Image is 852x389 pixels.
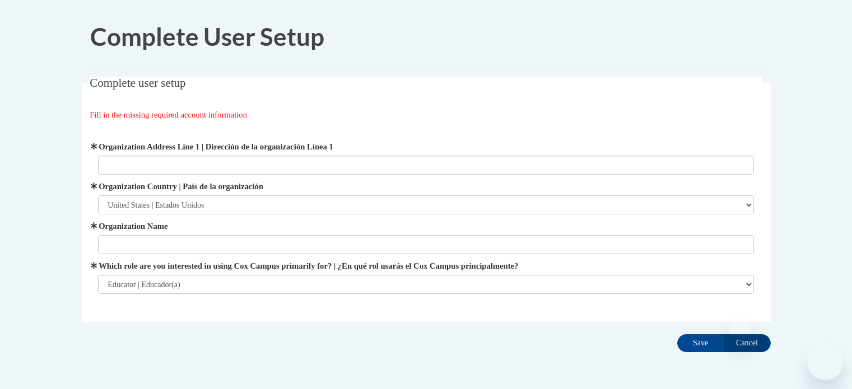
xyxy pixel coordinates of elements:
input: Metadata input [98,235,754,254]
label: Organization Country | País de la organización [98,180,754,193]
input: Metadata input [98,156,754,175]
iframe: Close message [729,317,751,340]
label: Which role are you interested in using Cox Campus primarily for? | ¿En qué rol usarás el Cox Camp... [98,260,754,272]
input: Save [677,334,724,352]
span: Complete User Setup [90,22,324,51]
span: Complete user setup [90,76,185,90]
iframe: Button to launch messaging window [807,344,843,380]
label: Organization Name [98,220,754,232]
input: Cancel [724,334,771,352]
span: Fill in the missing required account information [90,110,247,119]
label: Organization Address Line 1 | Dirección de la organización Línea 1 [98,140,754,153]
